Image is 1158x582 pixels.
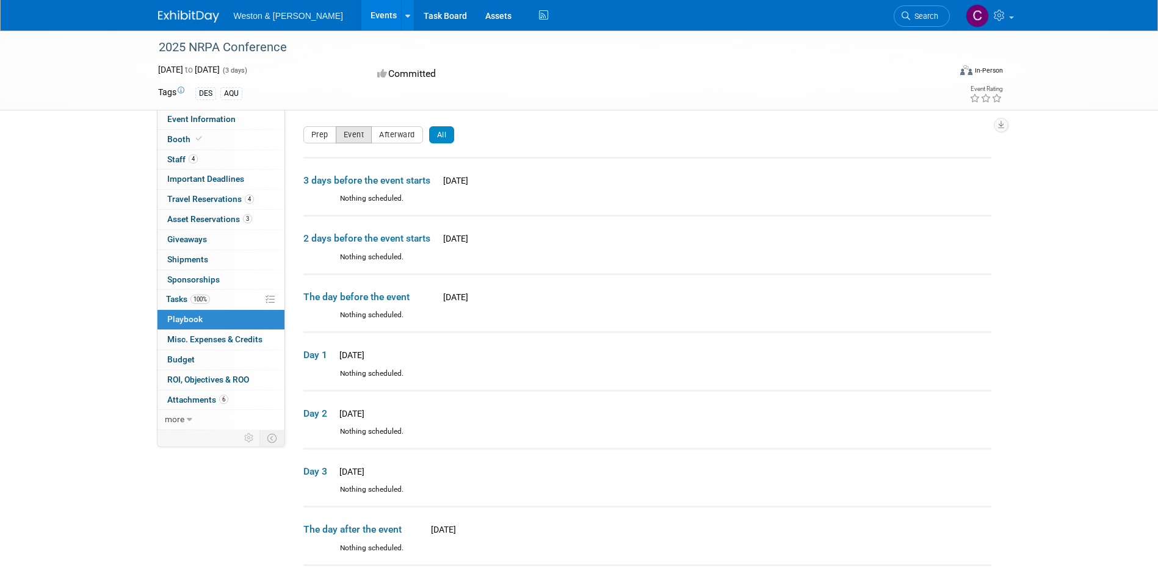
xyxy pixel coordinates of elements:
[167,134,204,144] span: Booth
[196,135,202,142] i: Booth reservation complete
[303,484,991,506] div: Nothing scheduled.
[167,375,249,384] span: ROI, Objectives & ROO
[157,390,284,410] a: Attachments6
[167,275,220,284] span: Sponsorships
[259,430,284,446] td: Toggle Event Tabs
[167,395,228,404] span: Attachments
[440,176,468,185] span: [DATE]
[157,270,284,290] a: Sponsorships
[167,314,203,324] span: Playbook
[427,525,456,534] span: [DATE]
[167,234,207,244] span: Giveaways
[189,154,198,163] span: 4
[336,350,364,360] span: [DATE]
[234,11,343,21] span: Weston & [PERSON_NAME]
[303,310,991,331] div: Nothing scheduled.
[239,430,260,446] td: Personalize Event Tab Strip
[878,63,1004,82] div: Event Format
[157,110,284,129] a: Event Information
[966,4,989,27] img: Cassie Bethoney
[157,250,284,270] a: Shipments
[336,126,372,143] button: Event
[303,290,438,304] span: The day before the event
[336,467,364,476] span: [DATE]
[190,295,210,304] span: 100%
[371,126,423,143] button: Afterward
[158,86,184,100] td: Tags
[303,252,991,273] div: Nothing scheduled.
[303,543,991,564] div: Nothing scheduled.
[960,65,972,75] img: Format-Inperson.png
[303,174,438,187] span: 3 days before the event starts
[157,350,284,370] a: Budget
[157,190,284,209] a: Travel Reservations4
[157,170,284,189] a: Important Deadlines
[969,86,1002,92] div: Event Rating
[303,126,336,143] button: Prep
[157,130,284,149] a: Booth
[158,65,220,74] span: [DATE] [DATE]
[167,214,252,224] span: Asset Reservations
[303,368,991,390] div: Nothing scheduled.
[243,214,252,223] span: 3
[303,193,991,215] div: Nothing scheduled.
[158,10,219,23] img: ExhibitDay
[303,523,425,536] span: The day after the event
[974,66,1003,75] div: In-Person
[167,114,236,124] span: Event Information
[157,370,284,390] a: ROI, Objectives & ROO
[167,194,254,204] span: Travel Reservations
[157,410,284,429] a: more
[166,294,210,304] span: Tasks
[167,254,208,264] span: Shipments
[894,5,950,27] a: Search
[303,348,334,362] span: Day 1
[167,334,262,344] span: Misc. Expenses & Credits
[167,154,198,164] span: Staff
[157,230,284,250] a: Giveaways
[440,292,468,302] span: [DATE]
[167,174,244,184] span: Important Deadlines
[157,310,284,329] a: Playbook
[157,290,284,309] a: Tasks100%
[165,414,184,424] span: more
[336,409,364,419] span: [DATE]
[167,354,195,364] span: Budget
[374,63,643,85] div: Committed
[220,87,242,100] div: AQU
[303,465,334,478] span: Day 3
[303,426,991,448] div: Nothing scheduled.
[183,65,195,74] span: to
[245,195,254,204] span: 4
[154,37,932,59] div: 2025 NRPA Conference
[157,150,284,170] a: Staff4
[429,126,455,143] button: All
[157,210,284,229] a: Asset Reservations3
[303,232,438,245] span: 2 days before the event starts
[440,234,468,243] span: [DATE]
[219,395,228,404] span: 6
[222,66,247,74] span: (3 days)
[157,330,284,350] a: Misc. Expenses & Credits
[303,407,334,420] span: Day 2
[195,87,216,100] div: DES
[910,12,938,21] span: Search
